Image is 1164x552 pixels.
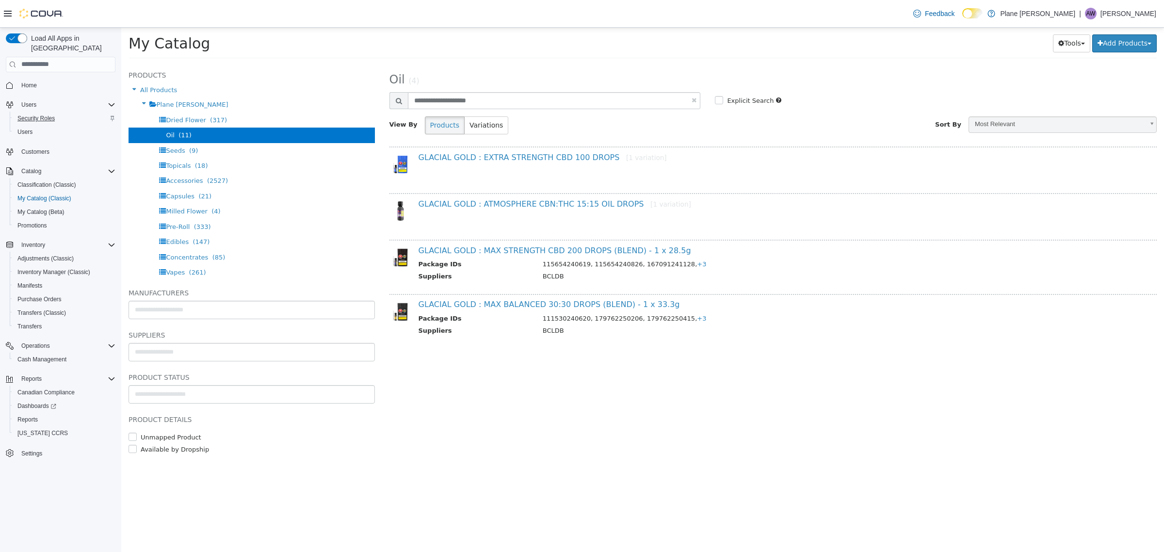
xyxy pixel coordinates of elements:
img: 150 [268,126,290,147]
button: Users [2,98,119,112]
span: Cash Management [17,356,66,363]
a: Dashboards [14,400,60,412]
h5: Product Status [7,344,254,356]
button: Operations [2,339,119,353]
h5: Products [7,42,254,53]
button: Cash Management [10,353,119,366]
span: Classification (Classic) [17,181,76,189]
a: Dashboards [10,399,119,413]
span: AW [1086,8,1095,19]
span: View By [268,93,296,100]
span: Accessories [45,149,81,157]
button: Catalog [2,164,119,178]
th: Suppliers [297,298,414,310]
span: 111530240620, 179762250206, 179762250415, [421,287,585,294]
span: Catalog [17,165,115,177]
span: Dark Mode [962,18,963,19]
p: | [1079,8,1081,19]
span: Feedback [925,9,954,18]
a: Transfers [14,321,46,332]
span: (333) [73,195,90,203]
a: GLACIAL GOLD : MAX STRENGTH CBD 200 DROPS (BLEND) - 1 x 28.5g [297,218,570,227]
span: Home [21,81,37,89]
img: 150 [268,273,290,295]
a: Most Relevant [847,89,1035,105]
a: Transfers (Classic) [14,307,70,319]
span: (317) [89,89,106,96]
span: Customers [21,148,49,156]
h5: Suppliers [7,302,254,313]
nav: Complex example [6,74,115,486]
span: Security Roles [17,114,55,122]
span: +3 [576,287,585,294]
a: GLACIAL GOLD : EXTRA STRENGTH CBD 100 DROPS[1 variation] [297,125,546,134]
span: (4) [90,180,99,187]
span: My Catalog (Beta) [14,206,115,218]
button: Transfers [10,320,119,333]
a: Manifests [14,280,46,292]
span: Vapes [45,241,64,248]
span: Settings [17,447,115,459]
span: Cash Management [14,354,115,365]
button: Purchase Orders [10,292,119,306]
button: Catalog [17,165,45,177]
span: Classification (Classic) [14,179,115,191]
span: Dashboards [14,400,115,412]
label: Unmapped Product [17,405,80,415]
span: +3 [576,233,585,240]
button: Products [304,89,343,107]
a: [US_STATE] CCRS [14,427,72,439]
th: Package IDs [297,232,414,244]
span: Purchase Orders [17,295,62,303]
th: Suppliers [297,244,414,256]
span: Transfers [14,321,115,332]
span: Users [17,128,32,136]
label: Explicit Search [603,68,652,78]
th: Package IDs [297,286,414,298]
a: Users [14,126,36,138]
span: Transfers [17,323,42,330]
span: Load All Apps in [GEOGRAPHIC_DATA] [27,33,115,53]
button: Security Roles [10,112,119,125]
td: BCLDB [414,244,1000,256]
span: [US_STATE] CCRS [17,429,68,437]
a: GLACIAL GOLD : ATMOSPHERE CBN:THC 15:15 OIL DROPS[1 variation] [297,172,570,181]
a: Classification (Classic) [14,179,80,191]
a: My Catalog (Classic) [14,193,75,204]
span: Most Relevant [848,89,1022,104]
button: Promotions [10,219,119,232]
span: Purchase Orders [14,293,115,305]
button: Home [2,78,119,92]
span: Reports [17,416,38,423]
h5: Product Details [7,386,254,398]
span: Canadian Compliance [17,389,75,396]
span: Security Roles [14,113,115,124]
span: Seeds [45,119,64,127]
span: Inventory [17,239,115,251]
span: (85) [91,226,104,233]
span: (2527) [86,149,107,157]
a: Security Roles [14,113,59,124]
small: [1 variation] [529,173,570,180]
img: 150 [268,172,290,194]
span: Adjustments (Classic) [17,255,74,262]
p: Plane [PERSON_NAME] [1000,8,1075,19]
span: (261) [68,241,85,248]
div: Auston Wilson [1085,8,1097,19]
a: Promotions [14,220,51,231]
button: Variations [343,89,387,107]
span: Washington CCRS [14,427,115,439]
button: Manifests [10,279,119,292]
span: Plane [PERSON_NAME] [35,73,107,81]
span: My Catalog (Classic) [14,193,115,204]
span: Edibles [45,211,67,218]
span: Promotions [14,220,115,231]
button: Settings [2,446,119,460]
span: Oil [268,45,284,59]
a: Settings [17,448,46,459]
a: Customers [17,146,53,158]
a: Adjustments (Classic) [14,253,78,264]
a: Feedback [909,4,958,23]
a: My Catalog (Beta) [14,206,68,218]
span: Users [21,101,36,109]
